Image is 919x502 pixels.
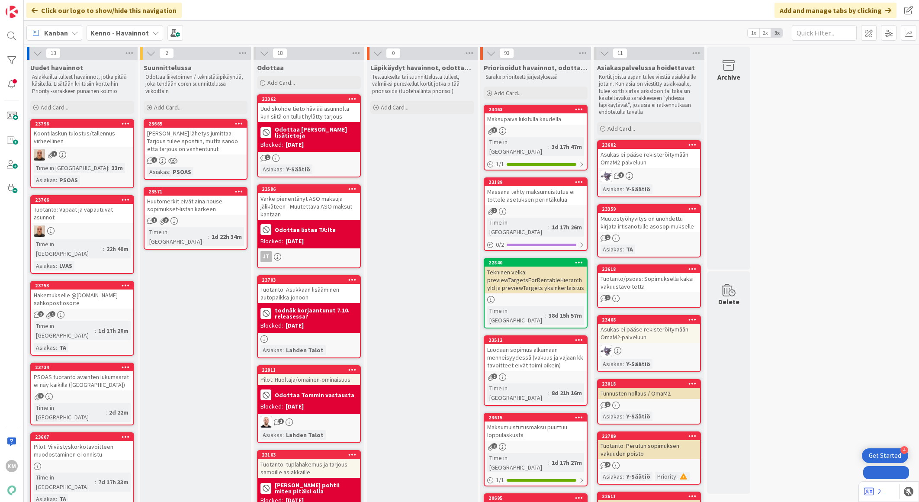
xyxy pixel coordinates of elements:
div: Asukas ei pääse rekisteröitymään OmaM2-palveluun [598,149,700,168]
span: Add Card... [267,79,295,87]
div: 23359Muutostyöhyvitys on unohdettu kirjata irtisanotulle asosopimukselle [598,205,700,232]
span: Odottaa [257,63,284,72]
div: Blocked: [260,321,283,330]
div: 22611 [602,493,700,499]
div: 0/2 [485,239,587,250]
span: 0 / 2 [496,240,504,249]
div: Time in [GEOGRAPHIC_DATA] [34,473,95,492]
div: PSOAS [57,175,80,185]
div: Hakemukselle @[DOMAIN_NAME] sähköpostiosoite [31,290,133,309]
div: LM [598,171,700,182]
div: 23512Luodaan sopimus alkamaan menneisyydessä (vakuus ja vajaan kk tavoitteet eivät toimi oikein) [485,336,587,371]
div: Click our logo to show/hide this navigation [26,3,182,18]
span: 1 [38,311,44,317]
div: Varke pienentänyt ASO maksuja jälikäteen - Muutettava ASO maksut kantaan [258,193,360,220]
div: 3d 17h 47m [549,142,584,151]
div: 23163 [262,452,360,458]
b: Odottaa Tommin vastausta [275,392,354,398]
div: 22h 40m [104,244,131,254]
div: 23189 [485,178,587,186]
span: 1 [278,418,284,424]
div: 23359 [598,205,700,213]
span: 13 [46,48,61,58]
div: [DATE] [286,321,304,330]
div: 20695 [485,494,587,502]
span: 1 [51,151,57,157]
div: Add and manage tabs by clicking [774,3,897,18]
span: 2 [492,373,497,379]
div: 23703Tuotanto: Asukkaan lisääminen autopaikka-jonoon [258,276,360,303]
div: Asiakas [601,359,623,369]
span: 1 [605,235,611,240]
div: 23618 [598,265,700,273]
span: Add Card... [41,103,68,111]
span: : [623,472,624,481]
span: 2x [759,29,771,37]
div: Get Started [869,451,901,460]
span: 93 [499,48,514,58]
div: 23468 [598,316,700,324]
div: Asiakas [260,430,283,440]
div: JT [260,251,272,262]
span: Add Card... [494,89,522,97]
span: 2 [151,157,157,163]
b: Odottaa listaa TA:lta [275,227,336,233]
div: 23586 [258,185,360,193]
b: [PERSON_NAME] pohtii miten pitäisi olla [275,482,357,494]
img: MK [34,225,45,237]
div: 1/1 [485,475,587,486]
div: 23766 [35,197,133,203]
div: TA [57,343,68,352]
div: Pilot: Viivästyskorkotavoitteen muodostaminen ei onnistu [31,441,133,460]
div: Tuotanto: Vapaat ja vapautuvat asunnot [31,204,133,223]
div: 23571 [148,189,247,195]
span: 2 [492,443,497,449]
span: 3 [492,127,497,133]
div: 23607Pilot: Viivästyskorkotavoitteen muodostaminen ei onnistu [31,433,133,460]
span: Asiakaspalvelussa hoidettavat [597,63,695,72]
div: 22709 [598,432,700,440]
div: 23468Asukas ei pääse rekisteröitymään OmaM2-palveluun [598,316,700,343]
span: : [623,245,624,254]
div: Blocked: [260,140,283,149]
div: 23362 [262,96,360,102]
span: 1 [38,393,44,399]
div: 1d 22h 34m [209,232,244,241]
div: Pilot: Huoltaja/omainen-ominaisuus [258,374,360,385]
div: 22811 [258,366,360,374]
div: Time in [GEOGRAPHIC_DATA] [487,453,548,472]
div: Massana tehty maksumuistutus ei tottele asetuksen perintäkulua [485,186,587,205]
div: TA [624,245,635,254]
div: Tuotanto: Asukkaan lisääminen autopaikka-jonoon [258,284,360,303]
div: 23571Huutomerkit eivät aina nouse sopimukset-listan kärkeen [145,188,247,215]
div: 23512 [488,337,587,343]
span: : [623,412,624,421]
span: Add Card... [607,125,635,132]
span: 2 [492,208,497,213]
div: 23615 [485,414,587,422]
div: LVAS [57,261,74,270]
div: KM [6,460,18,472]
div: 23618 [602,266,700,272]
span: Kanban [44,28,68,38]
div: Blocked: [260,237,283,246]
span: 1 / 1 [496,476,504,485]
div: Tuotanto/psoas: Sopimuksella kaksi vakuustavoitetta [598,273,700,292]
div: LM [598,345,700,357]
div: Tuotanto: tuplahakemus ja tarjous samoille asiakkaille [258,459,360,478]
div: Asukas ei pääse rekisteröitymään OmaM2-palveluun [598,324,700,343]
span: : [283,430,284,440]
div: 22840 [488,260,587,266]
div: 1d 17h 26m [549,222,584,232]
span: : [548,142,549,151]
div: Maksumuistutusmaksu puuttuu loppulaskusta [485,422,587,441]
div: 23018 [602,381,700,387]
div: 23665[PERSON_NAME] lähetys jumittaa. Tarjous tulee spostiin, mutta sanoo että tarjous on vanhentunut [145,120,247,154]
span: : [548,458,549,467]
span: : [108,163,109,173]
span: : [95,477,96,487]
div: MK [31,149,133,161]
div: Time in [GEOGRAPHIC_DATA] [487,306,545,325]
div: Asiakas [34,261,56,270]
div: 1/1 [485,159,587,170]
